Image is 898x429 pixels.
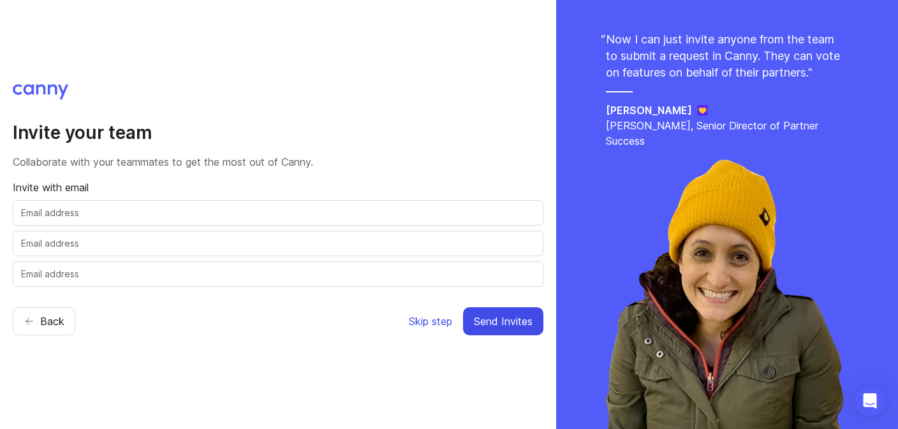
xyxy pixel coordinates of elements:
h2: Invite your team [13,121,543,144]
img: rachel-ec36006e32d921eccbc7237da87631ad.webp [597,149,857,429]
button: Back [13,307,75,335]
div: Open Intercom Messenger [855,386,885,416]
input: Email address [21,206,535,220]
input: Email address [21,236,535,251]
img: Jane logo [697,105,708,115]
span: Send Invites [474,314,533,329]
p: [PERSON_NAME], Senior Director of Partner Success [606,118,848,149]
button: Skip step [408,307,453,335]
p: Invite with email [13,180,543,195]
span: Skip step [409,314,452,329]
h5: [PERSON_NAME] [606,103,692,118]
span: Back [40,314,64,329]
img: Canny logo [13,84,68,99]
button: Send Invites [463,307,543,335]
p: Now I can just invite anyone from the team to submit a request in Canny. They can vote on feature... [606,31,848,81]
input: Email address [21,267,535,281]
p: Collaborate with your teammates to get the most out of Canny. [13,154,543,170]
